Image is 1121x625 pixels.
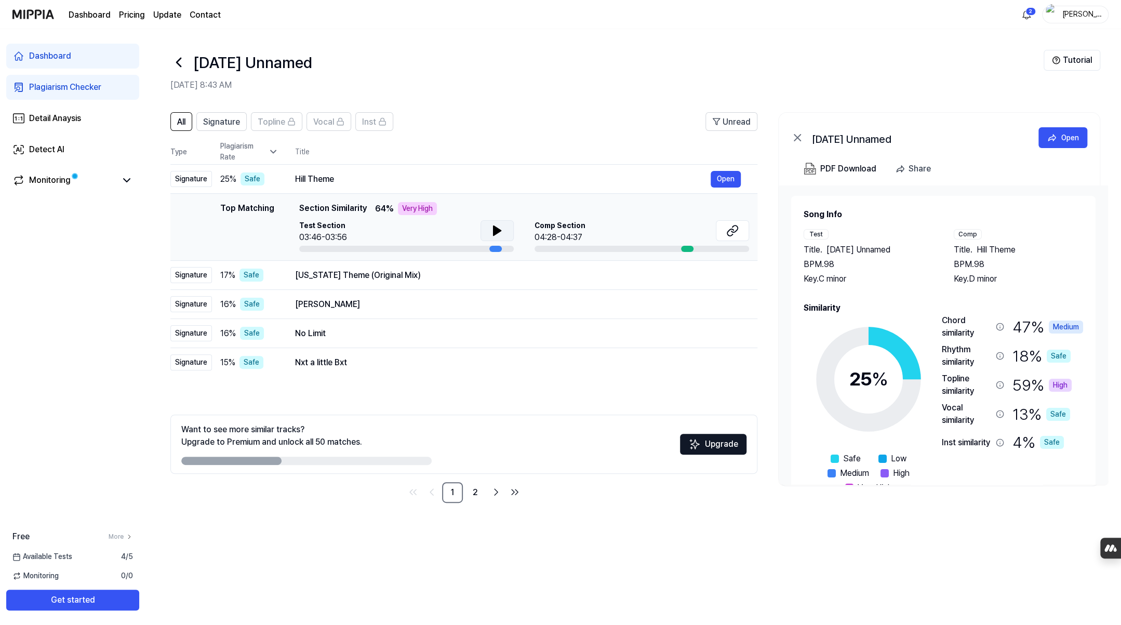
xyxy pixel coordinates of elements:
[942,402,992,427] div: Vocal similarity
[812,131,1020,144] div: [DATE] Unnamed
[196,112,247,131] button: Signature
[190,9,221,21] a: Contact
[220,173,236,185] span: 25 %
[295,298,741,311] div: [PERSON_NAME]
[680,443,746,453] a: SparklesUpgrade
[954,258,1083,271] div: BPM. 98
[313,116,334,128] span: Vocal
[181,423,362,448] div: Want to see more similar tracks? Upgrade to Premium and unlock all 50 matches.
[12,174,116,187] a: Monitoring
[1018,6,1035,23] button: 알림2
[295,269,741,282] div: [US_STATE] Theme (Original Mix)
[1052,56,1060,64] img: Help
[299,202,367,215] span: Section Similarity
[820,162,876,176] div: PDF Download
[170,139,212,165] th: Type
[295,327,741,340] div: No Limit
[891,158,939,179] button: Share
[12,570,59,581] span: Monitoring
[723,116,751,128] span: Unread
[954,244,972,256] span: Title .
[6,106,139,131] a: Detail Anaysis
[12,530,30,543] span: Free
[804,163,816,175] img: PDF Download
[1040,436,1064,449] div: Safe
[220,356,235,369] span: 15 %
[1049,321,1083,334] div: Medium
[1012,402,1070,427] div: 13 %
[779,185,1108,485] a: Song InfoTestTitle.[DATE] UnnamedBPM.98Key.C minorCompTitle.Hill ThemeBPM.98Key.D minorSimilarity...
[1042,6,1109,23] button: profile[PERSON_NAME]
[193,51,312,74] h1: 2025-09-07 Unnamed
[804,273,933,285] div: Key. C minor
[220,269,235,282] span: 17 %
[121,551,133,562] span: 4 / 5
[239,269,263,282] div: Safe
[295,173,711,185] div: Hill Theme
[1012,373,1072,397] div: 59 %
[680,434,746,455] button: Upgrade
[29,143,64,156] div: Detect AI
[119,9,145,21] a: Pricing
[29,50,71,62] div: Dashboard
[170,112,192,131] button: All
[398,202,437,215] div: Very High
[1044,50,1100,71] button: Tutorial
[535,231,585,244] div: 04:28-04:37
[405,484,421,500] a: Go to first page
[688,438,701,450] img: Sparkles
[295,356,741,369] div: Nxt a little Bxt
[69,9,111,21] a: Dashboard
[849,365,888,393] div: 25
[6,44,139,69] a: Dashboard
[954,273,1083,285] div: Key. D minor
[954,229,982,240] div: Comp
[362,116,376,128] span: Inst
[1046,408,1070,421] div: Safe
[1020,8,1033,21] img: 알림
[1012,314,1083,339] div: 47 %
[977,244,1016,256] span: Hill Theme
[909,162,931,176] div: Share
[240,327,264,340] div: Safe
[1047,350,1071,363] div: Safe
[1046,4,1058,25] img: profile
[258,116,285,128] span: Topline
[306,112,351,131] button: Vocal
[170,79,1044,91] h2: [DATE] 8:43 AM
[506,484,523,500] a: Go to last page
[6,137,139,162] a: Detect AI
[170,267,212,283] div: Signature
[840,467,869,480] span: Medium
[872,368,888,390] span: %
[239,356,263,369] div: Safe
[826,244,890,256] span: [DATE] Unnamed
[251,112,302,131] button: Topline
[442,482,463,503] a: 1
[858,482,892,494] span: Very High
[170,482,757,503] nav: pagination
[804,208,1083,221] h2: Song Info
[29,81,101,94] div: Plagiarism Checker
[6,75,139,100] a: Plagiarism Checker
[121,570,133,581] span: 0 / 0
[177,116,185,128] span: All
[488,484,504,500] a: Go to next page
[12,551,72,562] span: Available Tests
[170,354,212,370] div: Signature
[1012,343,1071,368] div: 18 %
[220,202,274,252] div: Top Matching
[295,139,757,164] th: Title
[535,220,585,231] span: Comp Section
[942,343,992,368] div: Rhythm similarity
[942,436,992,449] div: Inst similarity
[220,298,236,311] span: 16 %
[170,171,212,187] div: Signature
[6,590,139,610] button: Get started
[1038,127,1087,148] button: Open
[220,141,278,163] div: Plagiarism Rate
[804,258,933,271] div: BPM. 98
[1012,431,1064,454] div: 4 %
[465,482,486,503] a: 2
[804,244,822,256] span: Title .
